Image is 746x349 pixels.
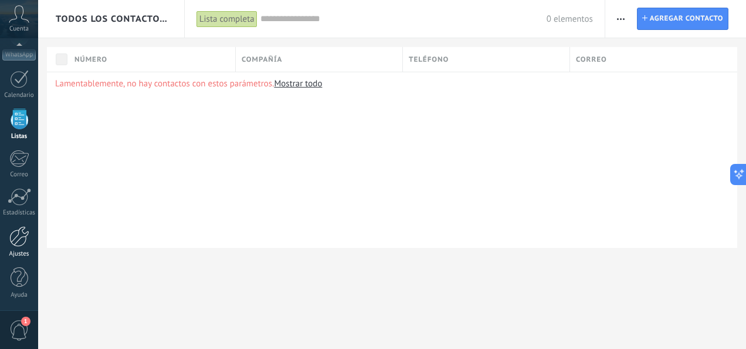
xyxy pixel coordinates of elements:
[196,11,257,28] div: Lista completa
[9,25,29,33] span: Cuenta
[242,55,282,64] font: Compañía
[637,8,728,30] a: Agregar contacto
[547,14,593,25] span: 0 elementos
[409,55,449,64] font: Teléfono
[2,291,36,299] div: Ayuda
[274,78,322,89] a: Mostrar todo
[576,55,607,64] font: Correo
[2,250,36,258] div: Ajustes
[21,317,30,326] span: 1
[55,78,729,89] p: Lamentablemente, no hay contactos con estos parámetros.
[650,8,723,29] span: Agregar contacto
[2,171,36,179] div: Correo
[2,209,36,217] div: Estadísticas
[56,14,168,25] span: Todos los contactos y empresas
[74,55,107,64] font: Número
[2,92,36,99] div: Calendario
[612,8,629,30] button: Más
[2,133,36,140] div: Listas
